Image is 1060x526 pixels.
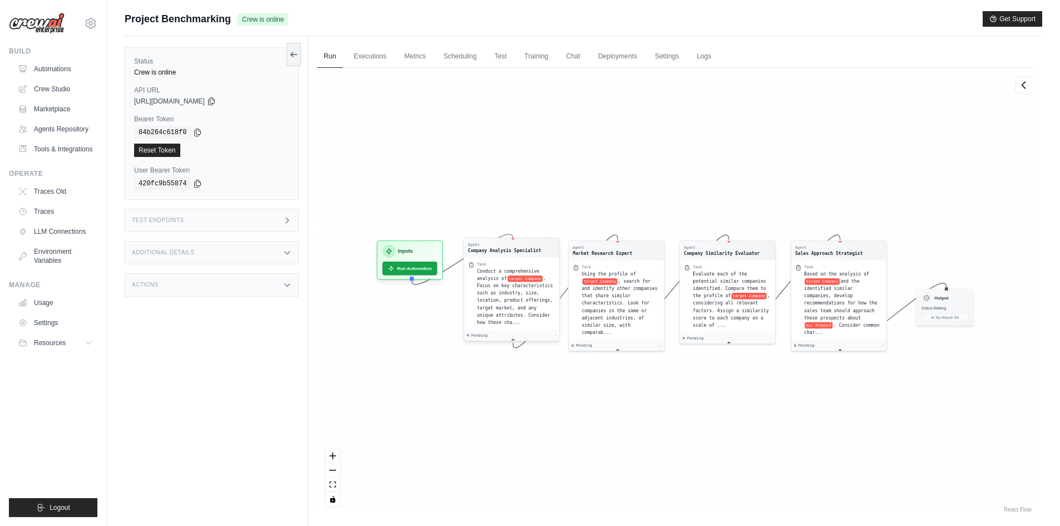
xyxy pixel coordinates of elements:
[805,278,840,285] span: target Company
[9,281,97,289] div: Manage
[326,463,340,478] button: zoom out
[326,478,340,492] button: fit view
[693,271,771,329] div: Evaluate each of the potential similar companies identified. Compare them to the profile of {targ...
[916,289,974,326] div: OutputStatus:WaitingNo Result Yet
[581,271,660,336] div: Using the profile of {target Company}, search for and identify other companies that share similar...
[684,250,760,257] div: Company Similarity Evaluator
[573,250,632,257] div: Market Research Expert
[804,322,880,335] span: . Consider common char...
[471,333,487,338] span: Pending
[798,343,814,348] span: Pending
[125,11,231,27] span: Project Benchmarking
[13,140,97,158] a: Tools & Integrations
[804,271,869,276] span: Based on the analysis of
[581,264,591,269] div: Task
[13,183,97,200] a: Traces Old
[582,278,617,285] span: target Company
[134,97,205,106] span: [URL][DOMAIN_NAME]
[477,262,486,267] div: Task
[684,245,760,250] div: Agent
[13,314,97,332] a: Settings
[382,262,437,275] button: Run Automation
[134,144,180,157] a: Reset Token
[921,313,968,322] button: No Result Yet
[134,68,289,77] div: Crew is online
[488,45,514,68] a: Test
[326,449,340,507] div: React Flow controls
[507,276,543,282] span: target Company
[804,279,877,321] span: and the identified similar companies, develop recommendations for how the sales team should appro...
[648,45,686,68] a: Settings
[437,45,483,68] a: Scheduling
[134,177,191,190] code: 420fc9b55874
[881,343,884,348] div: -
[9,13,65,34] img: Logo
[805,322,833,329] span: our Product
[412,234,513,284] g: Edge from inputsNode to ea82fbe1628be97e9ea26a3ef4d66311
[729,235,840,342] g: Edge from 13c9e4f26dfe1832eaa10cb4546192dc to 60cf8052b663e63ef586685b34923205
[13,243,97,269] a: Environment Variables
[9,498,97,517] button: Logout
[573,245,632,250] div: Agent
[377,240,443,279] div: InputsRun Automation
[1004,507,1032,513] a: React Flow attribution
[398,248,413,255] h3: Inputs
[934,295,949,302] h3: Output
[134,166,289,175] label: User Bearer Token
[477,268,539,281] span: Conduct a comprehensive analysis of
[687,336,703,341] span: Pending
[693,293,770,328] span: , considering all relevant factors. Assign a similarity score to each company on a scale of ...
[581,271,635,276] span: Using the profile of
[132,249,194,256] h3: Additional Details
[791,240,887,351] div: AgentSales Approach StrategistTaskBased on the analysis oftarget Companyand the identified simila...
[693,271,766,298] span: Evaluate each of the potential similar companies identified. Compare them to the profile of
[34,338,66,347] span: Resources
[13,120,97,138] a: Agents Repository
[477,276,553,325] span: . Focus on key characteristics such as industry, size, location, product offerings, target market...
[560,45,587,68] a: Chat
[591,45,644,68] a: Deployments
[731,293,766,299] span: target Company
[347,45,393,68] a: Executions
[9,47,97,56] div: Build
[468,242,541,247] div: Agent
[132,282,159,288] h3: Actions
[13,203,97,220] a: Traces
[618,235,729,342] g: Edge from 0259f15dfa51e6add5ec66165d4d67f3 to 13c9e4f26dfe1832eaa10cb4546192dc
[795,245,863,250] div: Agent
[468,247,541,254] div: Company Analysis Specialist
[326,492,340,507] button: toggle interactivity
[398,45,433,68] a: Metrics
[983,11,1042,27] button: Get Support
[13,223,97,240] a: LLM Connections
[804,264,814,269] div: Task
[134,126,191,139] code: 84b264c618f0
[134,57,289,66] label: Status
[921,306,946,311] span: Status: Waiting
[50,503,70,512] span: Logout
[568,240,664,351] div: AgentMarket Research ExpertTaskUsing the profile oftarget Company, search for and identify other ...
[770,336,772,341] div: -
[13,60,97,78] a: Automations
[134,86,289,95] label: API URL
[464,239,560,342] div: AgentCompany Analysis SpecialistTaskConduct a comprehensive analysis oftarget Company. Focus on k...
[659,343,661,348] div: -
[13,294,97,312] a: Usage
[326,449,340,463] button: zoom in
[693,264,702,269] div: Task
[477,267,555,326] div: Conduct a comprehensive analysis of {target Company}. Focus on key characteristics such as indust...
[576,343,592,348] span: Pending
[317,45,343,68] a: Run
[13,334,97,352] button: Resources
[513,235,618,348] g: Edge from ea82fbe1628be97e9ea26a3ef4d66311 to 0259f15dfa51e6add5ec66165d4d67f3
[13,80,97,98] a: Crew Studio
[804,271,882,336] div: Based on the analysis of {target Company} and the identified similar companies, develop recommend...
[679,240,776,344] div: AgentCompany Similarity EvaluatorTaskEvaluate each of the potential similar companies identified....
[132,217,184,224] h3: Test Endpoints
[13,100,97,118] a: Marketplace
[518,45,555,68] a: Training
[581,279,657,335] span: , search for and identify other companies that share similar characteristics. Look for companies ...
[554,333,556,338] div: -
[795,250,863,257] div: Sales Approach Strategist
[840,283,946,349] g: Edge from 60cf8052b663e63ef586685b34923205 to outputNode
